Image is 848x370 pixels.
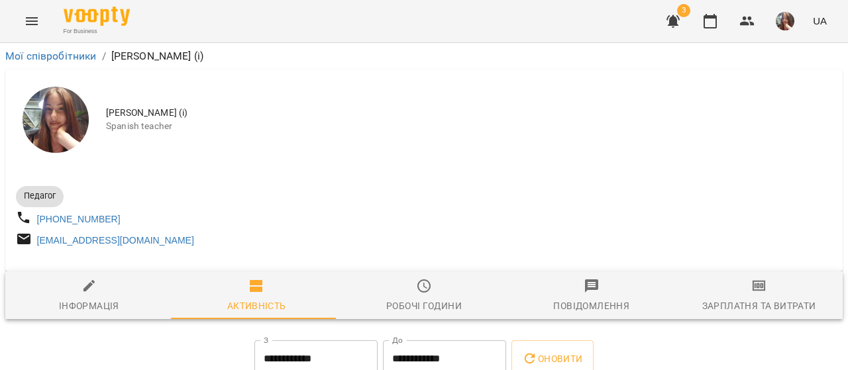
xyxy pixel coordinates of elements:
[37,214,121,224] a: [PHONE_NUMBER]
[227,298,286,314] div: Активність
[522,351,582,367] span: Оновити
[64,7,130,26] img: Voopty Logo
[106,107,832,120] span: [PERSON_NAME] (і)
[106,120,832,133] span: Spanish teacher
[16,5,48,37] button: Menu
[386,298,462,314] div: Робочі години
[702,298,816,314] div: Зарплатня та Витрати
[808,9,832,33] button: UA
[813,14,827,28] span: UA
[5,50,97,62] a: Мої співробітники
[59,298,119,314] div: Інформація
[111,48,204,64] p: [PERSON_NAME] (і)
[553,298,629,314] div: Повідомлення
[677,4,690,17] span: 3
[37,235,194,246] a: [EMAIL_ADDRESS][DOMAIN_NAME]
[23,87,89,153] img: Михайлик Альона Михайлівна (і)
[16,190,64,202] span: Педагог
[64,27,130,36] span: For Business
[776,12,794,30] img: 0ee1f4be303f1316836009b6ba17c5c5.jpeg
[5,48,843,64] nav: breadcrumb
[102,48,106,64] li: /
